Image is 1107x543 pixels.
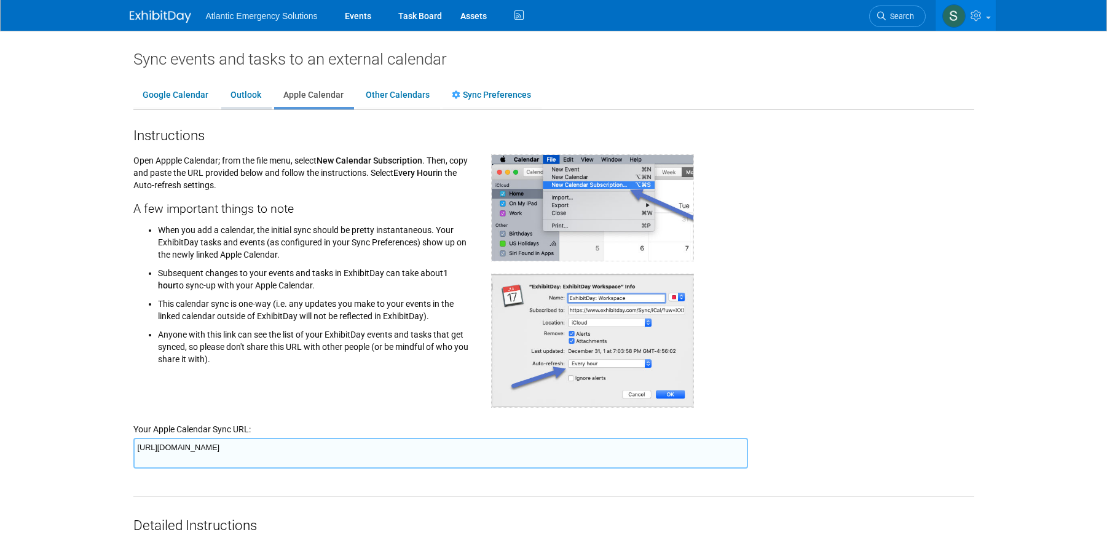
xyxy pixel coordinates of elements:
[886,12,914,21] span: Search
[130,10,191,23] img: ExhibitDay
[221,84,270,107] a: Outlook
[491,154,694,261] img: Apple Calendar screen shot for adding external calendar
[133,191,473,218] div: A few important things to note
[133,408,974,435] div: Your Apple Calendar Sync URL:
[206,11,318,21] span: Atlantic Emergency Solutions
[133,122,974,145] div: Instructions
[158,322,473,365] li: Anyone with this link can see the list of your ExhibitDay events and tasks that get synced, so pl...
[357,84,439,107] a: Other Calendars
[133,84,218,107] a: Google Calendar
[491,274,694,408] img: Apple Calendar screen shot for adding external calendar
[942,4,966,28] img: Stephanie Hood
[158,291,473,322] li: This calendar sync is one-way (i.e. any updates you make to your events in the linked calendar ou...
[124,145,483,371] div: Open Appple Calendar; from the file menu, select . Then, copy and paste the URL provided below an...
[443,84,540,107] a: Sync Preferences
[133,49,974,69] div: Sync events and tasks to an external calendar
[133,438,748,469] textarea: [URL][DOMAIN_NAME]
[393,168,436,178] span: Every Hour
[317,156,422,165] span: New Calendar Subscription
[133,497,974,535] div: Detailed Instructions
[158,221,473,261] li: When you add a calendar, the initial sync should be pretty instantaneous. Your ExhibitDay tasks a...
[158,261,473,291] li: Subsequent changes to your events and tasks in ExhibitDay can take about to sync-up with your App...
[869,6,926,27] a: Search
[274,84,353,107] a: Apple Calendar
